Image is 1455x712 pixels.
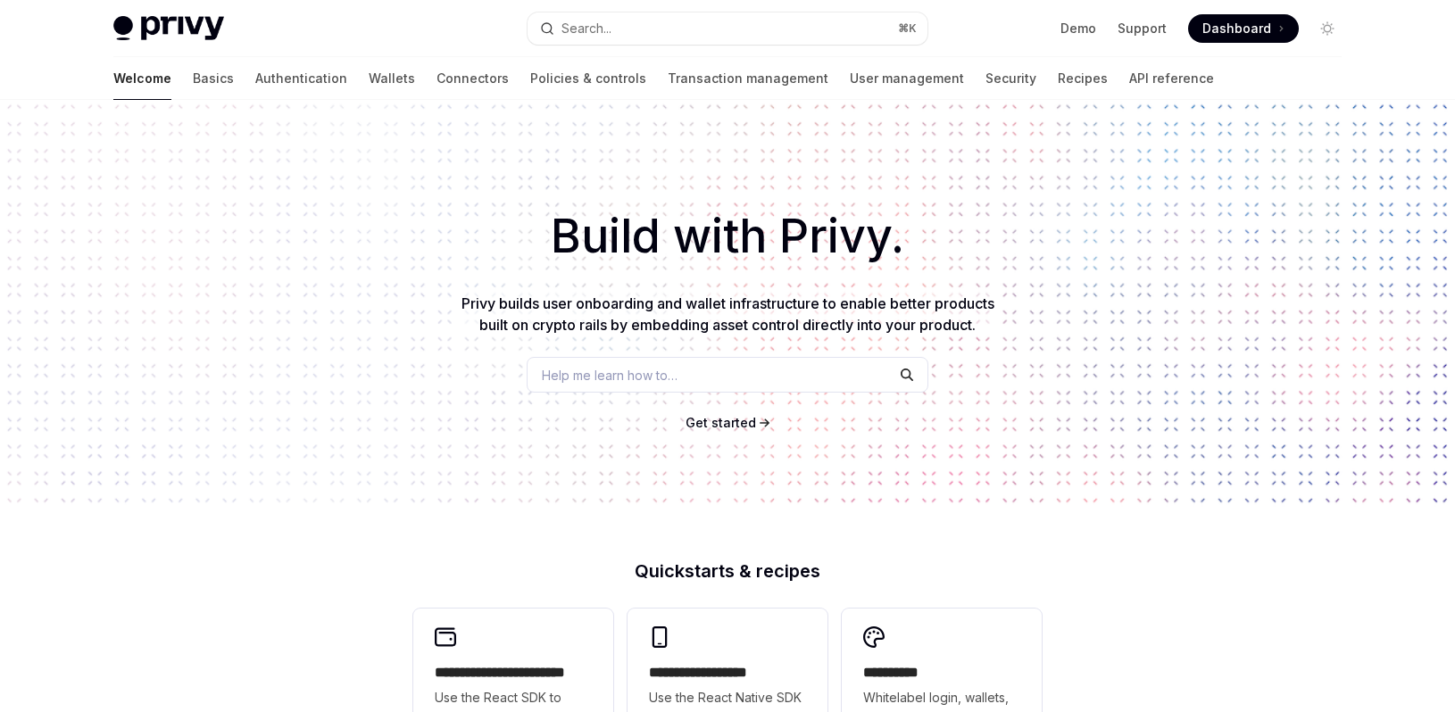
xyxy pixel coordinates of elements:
[193,57,234,100] a: Basics
[898,21,917,36] span: ⌘ K
[686,415,756,430] span: Get started
[668,57,828,100] a: Transaction management
[436,57,509,100] a: Connectors
[461,294,994,334] span: Privy builds user onboarding and wallet infrastructure to enable better products built on crypto ...
[369,57,415,100] a: Wallets
[1202,20,1271,37] span: Dashboard
[1118,20,1167,37] a: Support
[530,57,646,100] a: Policies & controls
[1188,14,1299,43] a: Dashboard
[1129,57,1214,100] a: API reference
[113,57,171,100] a: Welcome
[1313,14,1342,43] button: Toggle dark mode
[29,202,1426,271] h1: Build with Privy.
[561,18,611,39] div: Search...
[1058,57,1108,100] a: Recipes
[686,414,756,432] a: Get started
[413,562,1042,580] h2: Quickstarts & recipes
[542,366,678,385] span: Help me learn how to…
[850,57,964,100] a: User management
[985,57,1036,100] a: Security
[255,57,347,100] a: Authentication
[113,16,224,41] img: light logo
[528,12,927,45] button: Open search
[1060,20,1096,37] a: Demo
